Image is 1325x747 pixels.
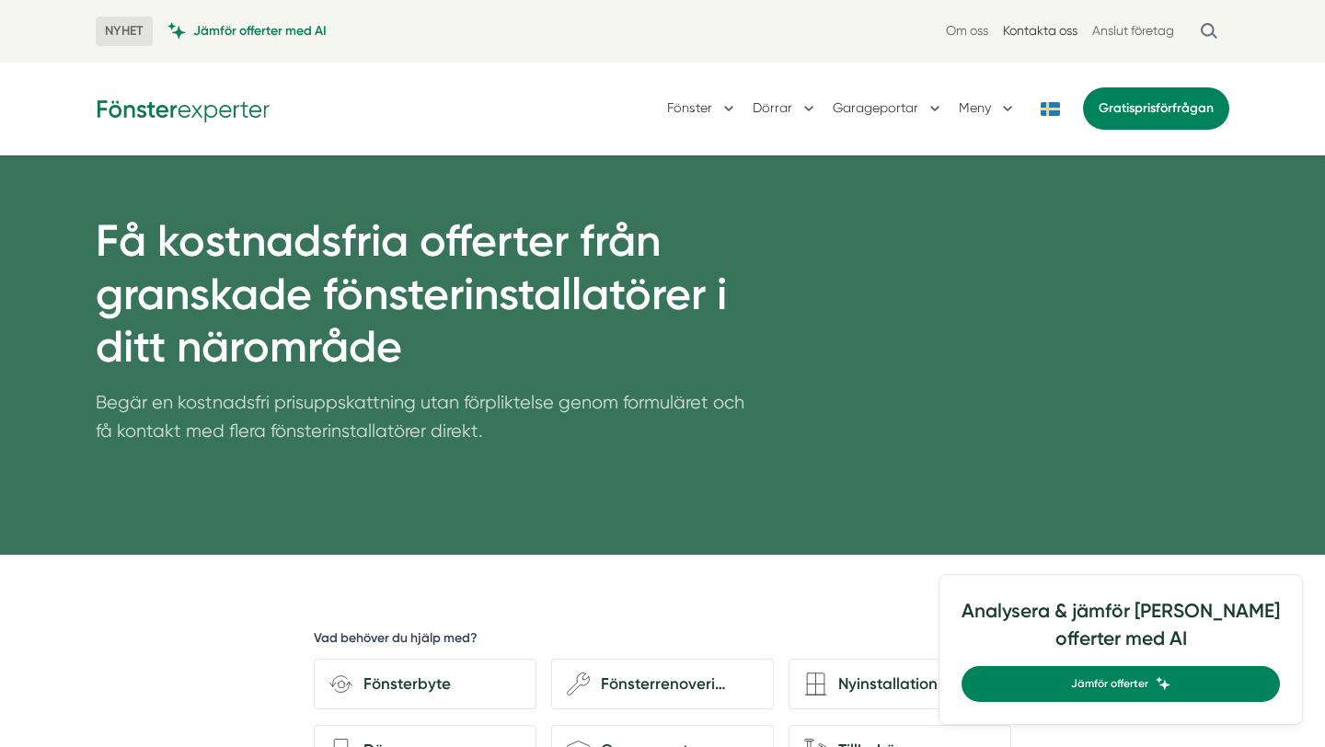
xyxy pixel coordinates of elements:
[193,22,327,40] span: Jämför offerter med AI
[96,388,745,455] p: Begär en kostnadsfri prisuppskattning utan förpliktelse genom formuläret och få kontakt med flera...
[962,666,1280,702] a: Jämför offerter
[96,17,153,46] span: NYHET
[314,629,478,652] h5: Vad behöver du hjälp med?
[962,597,1280,666] h4: Analysera & jämför [PERSON_NAME] offerter med AI
[946,22,988,40] a: Om oss
[167,22,327,40] a: Jämför offerter med AI
[1071,675,1148,693] span: Jämför offerter
[1083,87,1229,130] a: Gratisprisförfrågan
[959,85,1017,132] button: Meny
[96,214,745,388] h1: Få kostnadsfria offerter från granskade fönsterinstallatörer i ditt närområde
[1092,22,1174,40] a: Anslut företag
[833,85,944,132] button: Garageportar
[96,94,271,122] img: Fönsterexperter Logotyp
[667,85,738,132] button: Fönster
[753,85,818,132] button: Dörrar
[1003,22,1077,40] a: Kontakta oss
[1099,100,1135,116] span: Gratis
